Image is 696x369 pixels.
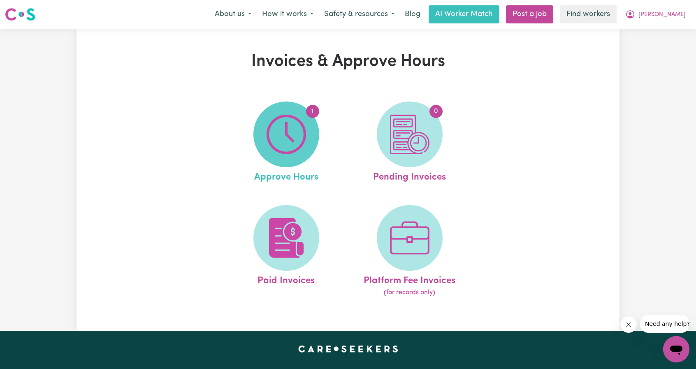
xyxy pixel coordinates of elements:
[429,5,499,23] a: AI Worker Match
[560,5,617,23] a: Find workers
[5,6,50,12] span: Need any help?
[620,6,691,23] button: My Account
[350,205,469,298] a: Platform Fee Invoices(for records only)
[373,167,446,184] span: Pending Invoices
[306,105,319,118] span: 1
[227,101,346,184] a: Approve Hours
[384,288,435,298] span: (for records only)
[350,101,469,184] a: Pending Invoices
[429,105,443,118] span: 0
[400,5,425,23] a: Blog
[640,315,689,333] iframe: Message from company
[254,167,318,184] span: Approve Hours
[506,5,553,23] a: Post a job
[620,316,637,333] iframe: Close message
[5,5,35,24] a: Careseekers logo
[364,271,455,288] span: Platform Fee Invoices
[258,271,315,288] span: Paid Invoices
[172,52,524,71] h1: Invoices & Approve Hours
[638,10,686,19] span: [PERSON_NAME]
[663,336,689,362] iframe: Button to launch messaging window
[5,7,35,22] img: Careseekers logo
[257,6,319,23] button: How it works
[298,346,398,352] a: Careseekers home page
[227,205,346,298] a: Paid Invoices
[319,6,400,23] button: Safety & resources
[209,6,257,23] button: About us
